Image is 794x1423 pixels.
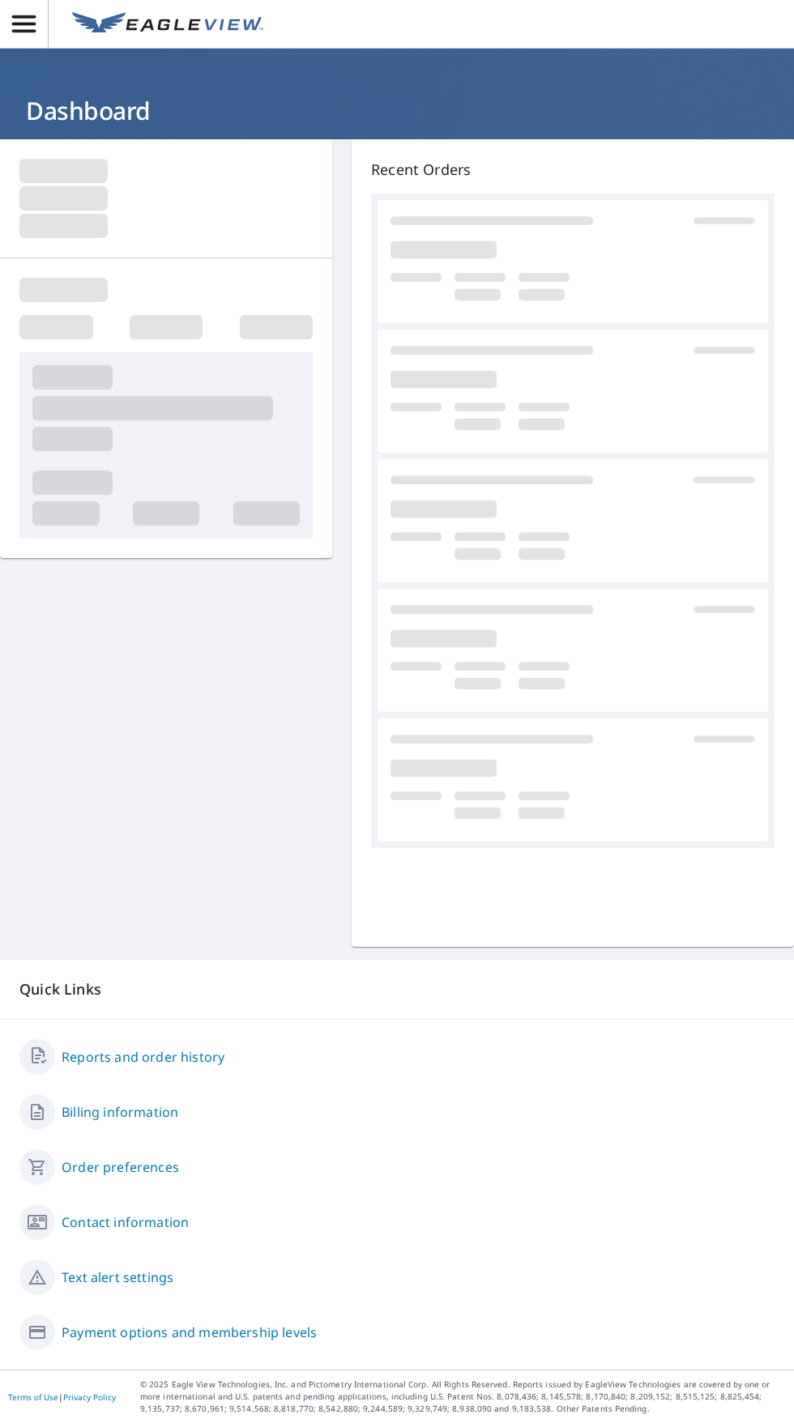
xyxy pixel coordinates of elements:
[371,159,775,181] p: Recent Orders
[19,94,775,127] h1: Dashboard
[62,1047,224,1067] a: Reports and order history
[8,1392,116,1402] p: |
[8,1391,58,1403] a: Terms of Use
[62,1212,189,1232] a: Contact information
[62,1157,179,1177] a: Order preferences
[62,1323,317,1342] a: Payment options and membership levels
[63,1391,116,1403] a: Privacy Policy
[140,1378,786,1415] p: © 2025 Eagle View Technologies, Inc. and Pictometry International Corp. All Rights Reserved. Repo...
[62,1267,173,1287] a: Text alert settings
[62,2,273,46] a: EV Logo
[72,12,263,36] img: EV Logo
[19,979,775,999] p: Quick Links
[62,1102,178,1122] a: Billing information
